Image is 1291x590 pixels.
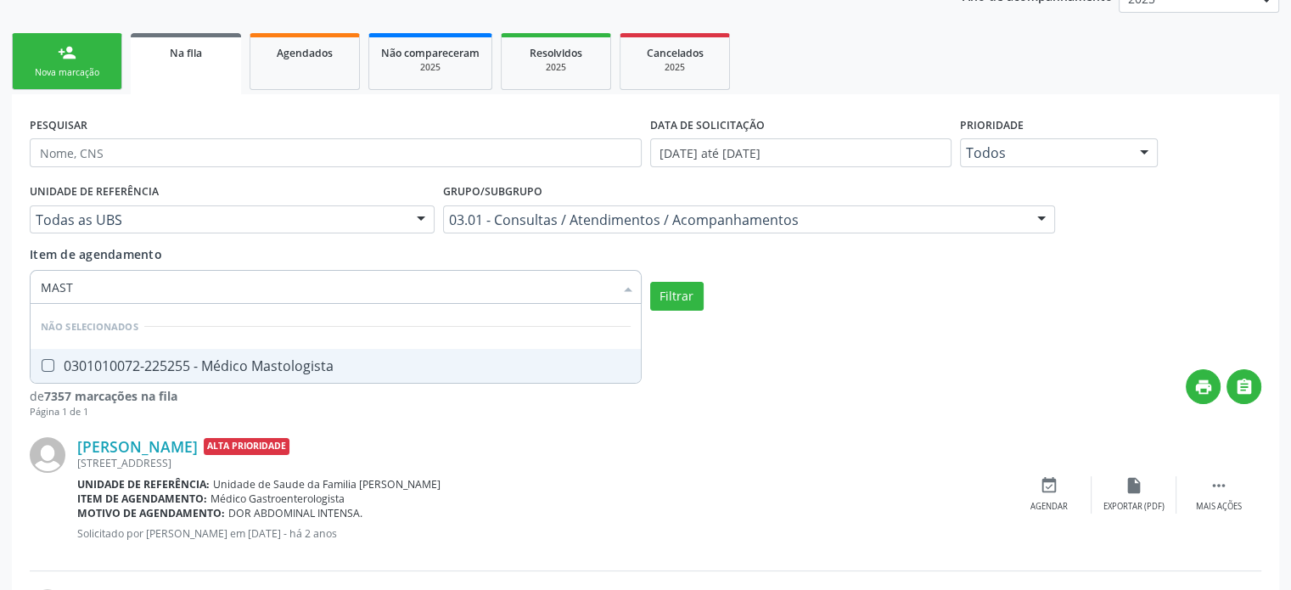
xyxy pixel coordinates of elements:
a: [PERSON_NAME] [77,437,198,456]
button: Filtrar [650,282,704,311]
span: Todas as UBS [36,211,400,228]
span: DOR ABDOMINAL INTENSA. [228,506,362,520]
div: Página 1 de 1 [30,405,177,419]
div: de [30,387,177,405]
div: 0301010072-225255 - Médico Mastologista [41,359,631,373]
span: Agendados [277,46,333,60]
b: Unidade de referência: [77,477,210,492]
i: event_available [1040,476,1058,495]
button:  [1226,369,1261,404]
span: Médico Gastroenterologista [210,492,345,506]
i:  [1235,378,1254,396]
i:  [1210,476,1228,495]
input: Selecione um intervalo [650,138,951,167]
div: Agendar [1030,501,1068,513]
span: 03.01 - Consultas / Atendimentos / Acompanhamentos [449,211,1020,228]
div: person_add [58,43,76,62]
div: 2025 [514,61,598,74]
span: Todos [966,144,1124,161]
span: Não compareceram [381,46,480,60]
strong: 7357 marcações na fila [44,388,177,404]
img: img [30,437,65,473]
span: Item de agendamento [30,246,162,262]
div: Nova marcação [25,66,109,79]
label: PESQUISAR [30,112,87,138]
div: Exportar (PDF) [1103,501,1165,513]
p: Solicitado por [PERSON_NAME] em [DATE] - há 2 anos [77,526,1007,541]
span: Unidade de Saude da Familia [PERSON_NAME] [213,477,441,492]
input: Selecionar procedimentos [41,270,614,304]
span: Resolvidos [530,46,582,60]
label: Prioridade [960,112,1024,138]
label: DATA DE SOLICITAÇÃO [650,112,765,138]
label: UNIDADE DE REFERÊNCIA [30,179,159,205]
div: [STREET_ADDRESS] [77,456,1007,470]
div: 2025 [632,61,717,74]
b: Motivo de agendamento: [77,506,225,520]
div: Mais ações [1196,501,1242,513]
i: insert_drive_file [1125,476,1143,495]
input: Nome, CNS [30,138,642,167]
span: Alta Prioridade [204,438,289,456]
div: 2025 [381,61,480,74]
button: print [1186,369,1221,404]
i: print [1194,378,1213,396]
span: Cancelados [647,46,704,60]
label: Grupo/Subgrupo [443,179,542,205]
b: Item de agendamento: [77,492,207,506]
span: Na fila [170,46,202,60]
